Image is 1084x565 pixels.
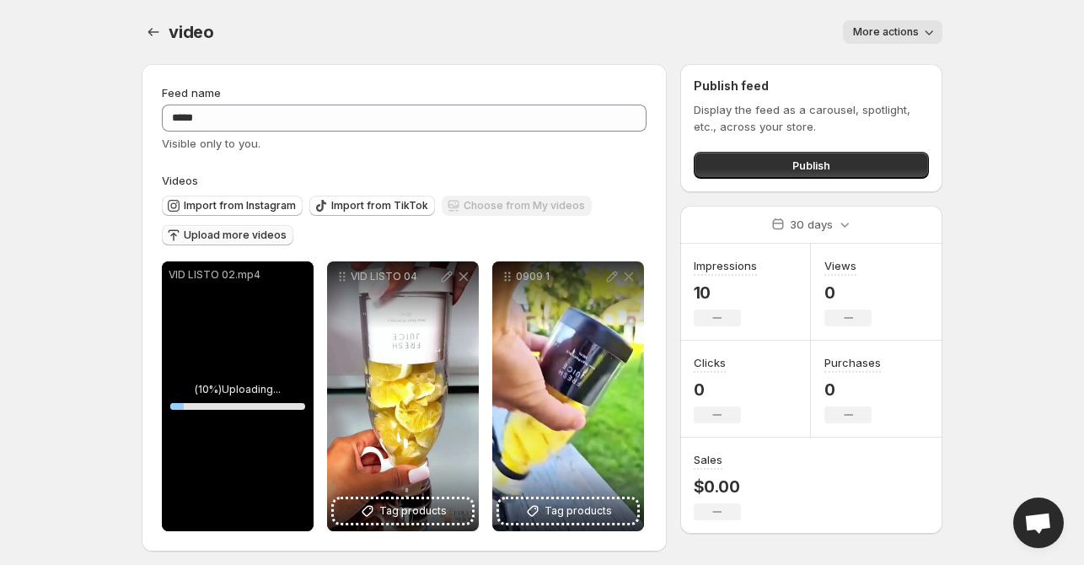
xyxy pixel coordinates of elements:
p: 0 [824,282,872,303]
span: video [169,22,214,42]
p: Display the feed as a carousel, spotlight, etc., across your store. [694,101,929,135]
button: Import from Instagram [162,196,303,216]
span: More actions [853,25,919,39]
p: 0 [694,379,741,400]
p: 10 [694,282,757,303]
span: Publish [792,157,830,174]
p: $0.00 [694,476,741,497]
div: VID LISTO 04Tag products [327,261,479,531]
p: 30 days [790,216,833,233]
button: Publish [694,152,929,179]
div: Open chat [1013,498,1064,548]
p: VID LISTO 02.mp4 [169,268,307,282]
button: Tag products [499,499,637,523]
span: Import from TikTok [331,199,428,213]
h3: Views [824,257,856,274]
p: 0909 1 [516,270,604,283]
h3: Impressions [694,257,757,274]
p: VID LISTO 04 [351,270,438,283]
span: Visible only to you. [162,137,260,150]
button: Tag products [334,499,472,523]
div: 0909 1Tag products [492,261,644,531]
p: 0 [824,379,881,400]
button: Settings [142,20,165,44]
span: Tag products [545,503,612,519]
span: Videos [162,174,198,187]
span: Import from Instagram [184,199,296,213]
h2: Publish feed [694,78,929,94]
h3: Purchases [824,354,881,371]
h3: Clicks [694,354,726,371]
button: Import from TikTok [309,196,435,216]
button: More actions [843,20,942,44]
h3: Sales [694,451,722,468]
span: Tag products [379,503,447,519]
span: Feed name [162,86,221,100]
